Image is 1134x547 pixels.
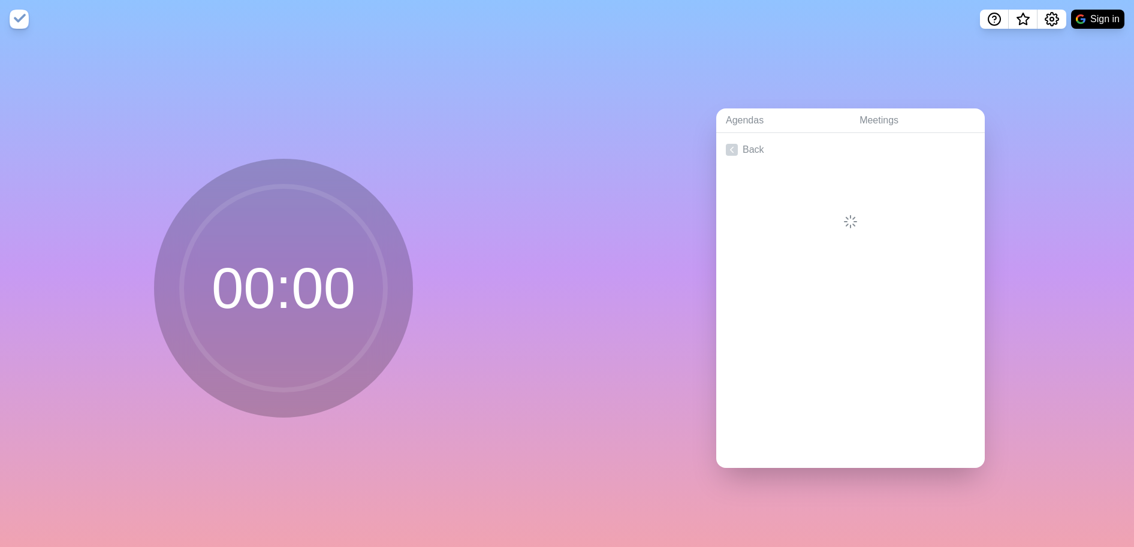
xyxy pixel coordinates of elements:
[1076,14,1085,24] img: google logo
[716,133,985,167] a: Back
[10,10,29,29] img: timeblocks logo
[850,108,985,133] a: Meetings
[1038,10,1066,29] button: Settings
[1071,10,1124,29] button: Sign in
[1009,10,1038,29] button: What’s new
[980,10,1009,29] button: Help
[716,108,850,133] a: Agendas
